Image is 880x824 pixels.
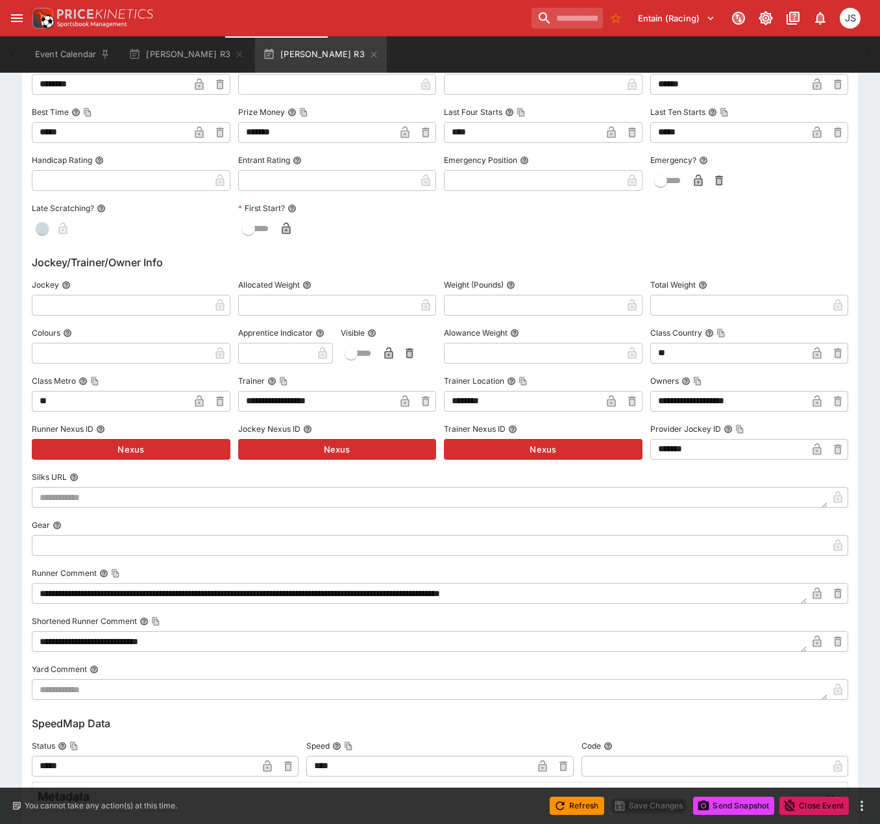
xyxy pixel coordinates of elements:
[238,155,290,166] p: Entrant Rating
[508,425,517,434] button: Trainer Nexus ID
[344,742,353,751] button: Copy To Clipboard
[32,375,76,386] p: Class Metro
[630,8,723,29] button: Select Tenant
[724,425,733,434] button: Provider Jockey IDCopy To Clipboard
[303,425,312,434] button: Jockey Nexus ID
[302,281,312,290] button: Allocated Weight
[444,279,504,290] p: Weight (Pounds)
[650,375,679,386] p: Owners
[32,155,92,166] p: Handicap Rating
[32,716,848,731] h6: SpeedMap Data
[279,377,288,386] button: Copy To Clipboard
[287,108,297,117] button: Prize MoneyCopy To Clipboard
[32,106,69,118] p: Best Time
[854,798,870,814] button: more
[63,329,72,338] button: Colours
[505,108,514,117] button: Last Four StartsCopy To Clipboard
[306,740,330,751] p: Speed
[25,800,177,812] p: You cannot take any action(s) at this time.
[367,329,376,338] button: Visible
[255,36,387,73] button: [PERSON_NAME] R3
[238,106,285,118] p: Prize Money
[681,377,691,386] button: OwnersCopy To Clipboard
[517,108,526,117] button: Copy To Clipboard
[140,617,149,626] button: Shortened Runner CommentCopy To Clipboard
[238,327,313,338] p: Apprentice Indicator
[650,327,702,338] p: Class Country
[507,377,516,386] button: Trainer LocationCopy To Clipboard
[238,203,285,214] p: First Start?
[581,740,601,751] p: Code
[95,156,104,165] button: Handicap Rating
[444,106,502,118] p: Last Four Starts
[699,156,708,165] button: Emergency?
[444,375,504,386] p: Trainer Location
[32,740,55,751] p: Status
[735,425,744,434] button: Copy To Clipboard
[705,329,714,338] button: Class CountryCopy To Clipboard
[604,742,613,751] button: Code
[444,439,642,460] button: Nexus
[444,327,507,338] p: Alowance Weight
[57,21,127,27] img: Sportsbook Management
[650,155,696,166] p: Emergency?
[444,155,517,166] p: Emergency Position
[90,665,99,674] button: Yard Comment
[97,204,106,213] button: Late Scratching?
[96,425,105,434] button: Runner Nexus ID
[238,279,300,290] p: Allocated Weight
[32,327,60,338] p: Colours
[69,742,79,751] button: Copy To Clipboard
[238,375,265,386] p: Trainer
[99,569,108,578] button: Runner CommentCopy To Clipboard
[332,742,341,751] button: SpeedCopy To Clipboard
[550,797,604,815] button: Refresh
[520,156,529,165] button: Emergency Position
[698,281,707,290] button: Total Weight
[693,377,702,386] button: Copy To Clipboard
[121,36,252,73] button: [PERSON_NAME] R3
[238,439,437,460] button: Nexus
[836,4,864,32] button: John Seaton
[650,279,696,290] p: Total Weight
[5,6,29,30] button: open drawer
[809,6,832,30] button: Notifications
[693,797,774,815] button: Send Snapshot
[708,108,717,117] button: Last Ten StartsCopy To Clipboard
[57,9,153,19] img: PriceKinetics
[29,5,55,31] img: PriceKinetics Logo
[840,8,861,29] div: John Seaton
[779,797,849,815] button: Close Event
[781,6,805,30] button: Documentation
[315,329,324,338] button: Apprentice Indicator
[58,742,67,751] button: StatusCopy To Clipboard
[69,473,79,482] button: Silks URL
[90,377,99,386] button: Copy To Clipboard
[111,569,120,578] button: Copy To Clipboard
[32,423,93,434] p: Runner Nexus ID
[267,377,276,386] button: TrainerCopy To Clipboard
[71,108,80,117] button: Best TimeCopy To Clipboard
[341,327,365,338] p: Visible
[32,616,137,627] p: Shortened Runner Comment
[32,203,94,214] p: Late Scratching?
[32,279,59,290] p: Jockey
[754,6,777,30] button: Toggle light/dark mode
[650,423,721,434] p: Provider Jockey ID
[287,204,297,213] button: First Start?
[53,521,62,530] button: Gear
[79,377,88,386] button: Class MetroCopy To Clipboard
[32,255,848,270] h6: Jockey/Trainer/Owner Info
[32,568,97,579] p: Runner Comment
[32,664,87,675] p: Yard Comment
[532,8,603,29] input: search
[727,6,750,30] button: Connected to PK
[238,423,300,434] p: Jockey Nexus ID
[83,108,92,117] button: Copy To Clipboard
[506,281,515,290] button: Weight (Pounds)
[151,617,160,626] button: Copy To Clipboard
[444,423,506,434] p: Trainer Nexus ID
[720,108,729,117] button: Copy To Clipboard
[299,108,308,117] button: Copy To Clipboard
[32,519,50,531] p: Gear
